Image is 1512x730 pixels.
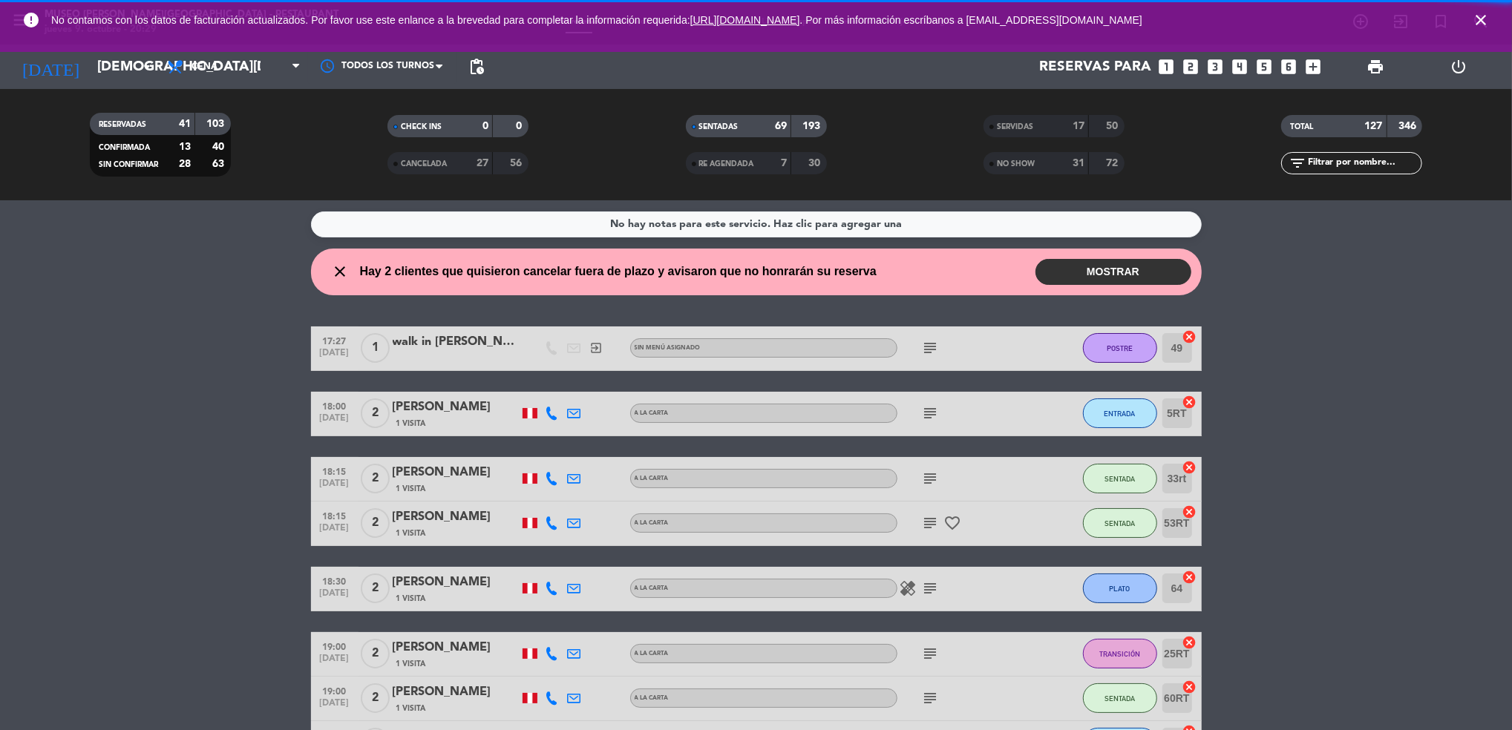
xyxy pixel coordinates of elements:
[51,14,1142,26] span: No contamos con los datos de facturación actualizados. Por favor use este enlance a la brevedad p...
[393,573,519,592] div: [PERSON_NAME]
[316,572,353,589] span: 18:30
[1206,57,1225,76] i: looks_3
[332,263,350,280] i: close
[11,50,90,83] i: [DATE]
[1073,158,1084,168] strong: 31
[316,654,353,671] span: [DATE]
[179,119,191,129] strong: 41
[511,158,526,168] strong: 56
[361,508,390,538] span: 2
[1417,45,1501,89] div: LOG OUT
[477,158,488,168] strong: 27
[212,142,227,152] strong: 40
[401,160,447,168] span: CANCELADA
[1398,121,1419,131] strong: 346
[1104,519,1135,527] span: SENTADA
[396,527,426,539] span: 1 Visita
[1306,155,1421,171] input: Filtrar por nombre...
[635,651,669,657] span: A la carta
[396,703,426,714] span: 1 Visita
[316,462,353,479] span: 18:15
[635,585,669,591] span: A la carta
[482,121,488,131] strong: 0
[179,142,191,152] strong: 13
[393,332,519,352] div: walk in [PERSON_NAME]
[393,507,519,527] div: [PERSON_NAME]
[635,695,669,701] span: A la carta
[1104,694,1135,703] span: SENTADA
[635,476,669,481] span: A la carta
[1107,344,1133,352] span: POSTRE
[1182,635,1197,650] i: cancel
[1099,650,1140,658] span: TRANSICIÓN
[138,58,156,76] i: arrow_drop_down
[1040,59,1152,75] span: Reservas para
[997,123,1033,131] span: SERVIDAS
[99,161,158,168] span: SIN CONFIRMAR
[1104,475,1135,483] span: SENTADA
[316,348,353,365] span: [DATE]
[1365,121,1383,131] strong: 127
[699,160,754,168] span: RE AGENDADA
[997,160,1035,168] span: NO SHOW
[900,579,917,597] i: healing
[1182,680,1197,694] i: cancel
[361,333,390,363] span: 1
[775,121,787,131] strong: 69
[468,58,485,76] span: pending_actions
[922,339,940,357] i: subject
[1104,410,1136,418] span: ENTRADA
[1182,395,1197,410] i: cancel
[316,413,353,430] span: [DATE]
[1110,585,1130,593] span: PLATO
[922,689,940,707] i: subject
[1182,57,1201,76] i: looks_two
[1182,570,1197,585] i: cancel
[922,404,940,422] i: subject
[1182,329,1197,344] i: cancel
[1231,57,1250,76] i: looks_4
[1472,11,1490,29] i: close
[179,159,191,169] strong: 28
[635,520,669,526] span: A la carta
[1280,57,1299,76] i: looks_6
[316,698,353,715] span: [DATE]
[316,637,353,654] span: 19:00
[393,683,519,702] div: [PERSON_NAME]
[1289,154,1306,172] i: filter_list
[316,588,353,605] span: [DATE]
[800,14,1142,26] a: . Por más información escríbanos a [EMAIL_ADDRESS][DOMAIN_NAME]
[99,144,150,151] span: CONFIRMADA
[316,332,353,349] span: 17:27
[206,119,227,129] strong: 103
[802,121,823,131] strong: 193
[1083,573,1157,603] button: PLATO
[1083,398,1157,428] button: ENTRADA
[690,14,800,26] a: [URL][DOMAIN_NAME]
[610,216,902,233] div: No hay notas para este servicio. Haz clic para agregar una
[316,682,353,699] span: 19:00
[316,523,353,540] span: [DATE]
[590,341,603,355] i: exit_to_app
[517,121,526,131] strong: 0
[396,658,426,670] span: 1 Visita
[22,11,40,29] i: error
[699,123,739,131] span: SENTADAS
[192,62,217,72] span: Cena
[1035,259,1191,285] button: MOSTRAR
[781,158,787,168] strong: 7
[1073,121,1084,131] strong: 17
[944,514,962,532] i: favorite_border
[361,398,390,428] span: 2
[1182,460,1197,475] i: cancel
[316,507,353,524] span: 18:15
[1304,57,1323,76] i: add_box
[1083,639,1157,668] button: TRANSICIÓN
[361,639,390,668] span: 2
[361,573,390,603] span: 2
[1083,333,1157,363] button: POSTRE
[1106,158,1121,168] strong: 72
[1106,121,1121,131] strong: 50
[361,683,390,713] span: 2
[316,397,353,414] span: 18:00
